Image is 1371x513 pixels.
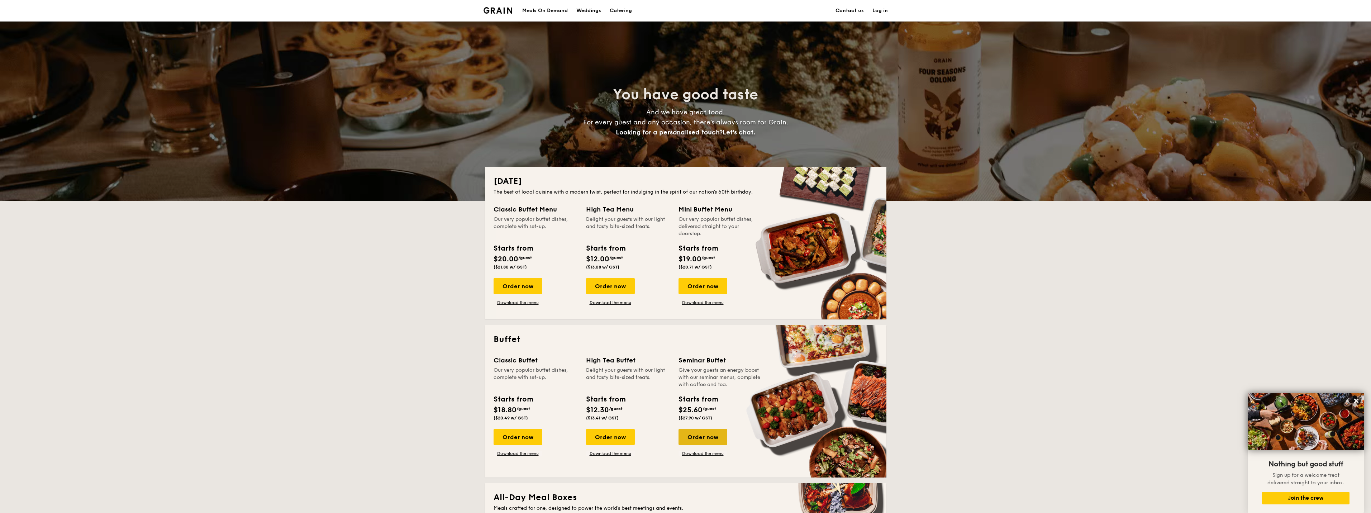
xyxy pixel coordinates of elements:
[484,7,513,14] a: Logotype
[1351,395,1362,407] button: Close
[586,355,670,365] div: High Tea Buffet
[679,278,727,294] div: Order now
[679,394,718,405] div: Starts from
[518,255,532,260] span: /guest
[679,367,762,388] div: Give your guests an energy boost with our seminar menus, complete with coffee and tea.
[679,429,727,445] div: Order now
[679,204,762,214] div: Mini Buffet Menu
[494,265,527,270] span: ($21.80 w/ GST)
[494,505,878,512] div: Meals crafted for one, designed to power the world's best meetings and events.
[586,406,609,414] span: $12.30
[494,176,878,187] h2: [DATE]
[703,406,716,411] span: /guest
[679,300,727,305] a: Download the menu
[586,255,609,263] span: $12.00
[494,367,577,388] div: Our very popular buffet dishes, complete with set-up.
[494,300,542,305] a: Download the menu
[494,355,577,365] div: Classic Buffet
[586,429,635,445] div: Order now
[494,255,518,263] span: $20.00
[616,128,723,136] span: Looking for a personalised touch?
[679,415,712,421] span: ($27.90 w/ GST)
[609,406,623,411] span: /guest
[1248,393,1364,450] img: DSC07876-Edit02-Large.jpeg
[723,128,755,136] span: Let's chat.
[679,255,701,263] span: $19.00
[679,243,718,254] div: Starts from
[586,278,635,294] div: Order now
[609,255,623,260] span: /guest
[679,406,703,414] span: $25.60
[494,451,542,456] a: Download the menu
[613,86,758,103] span: You have good taste
[586,394,625,405] div: Starts from
[701,255,715,260] span: /guest
[679,451,727,456] a: Download the menu
[586,300,635,305] a: Download the menu
[494,406,516,414] span: $18.80
[583,108,788,136] span: And we have great food. For every guest and any occasion, there’s always room for Grain.
[494,429,542,445] div: Order now
[494,334,878,345] h2: Buffet
[1262,492,1349,504] button: Join the crew
[679,355,762,365] div: Seminar Buffet
[586,216,670,237] div: Delight your guests with our light and tasty bite-sized treats.
[679,216,762,237] div: Our very popular buffet dishes, delivered straight to your doorstep.
[1267,472,1344,486] span: Sign up for a welcome treat delivered straight to your inbox.
[586,204,670,214] div: High Tea Menu
[494,415,528,421] span: ($20.49 w/ GST)
[586,367,670,388] div: Delight your guests with our light and tasty bite-sized treats.
[494,394,533,405] div: Starts from
[586,451,635,456] a: Download the menu
[586,415,619,421] span: ($13.41 w/ GST)
[679,265,712,270] span: ($20.71 w/ GST)
[494,189,878,196] div: The best of local cuisine with a modern twist, perfect for indulging in the spirit of our nation’...
[494,216,577,237] div: Our very popular buffet dishes, complete with set-up.
[516,406,530,411] span: /guest
[586,265,619,270] span: ($13.08 w/ GST)
[494,243,533,254] div: Starts from
[586,243,625,254] div: Starts from
[484,7,513,14] img: Grain
[1268,460,1343,469] span: Nothing but good stuff
[494,492,878,503] h2: All-Day Meal Boxes
[494,278,542,294] div: Order now
[494,204,577,214] div: Classic Buffet Menu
